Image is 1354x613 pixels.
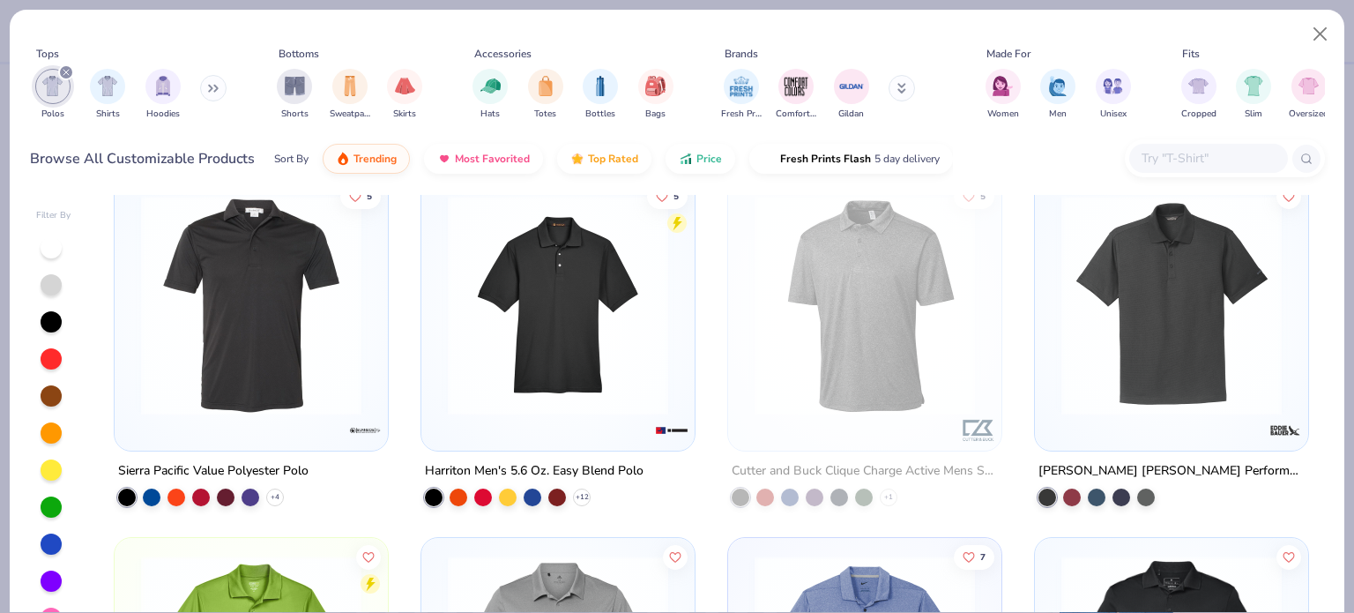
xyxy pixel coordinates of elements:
img: Sierra Pacific logo [347,412,383,447]
button: filter button [387,69,422,121]
span: Gildan [838,108,864,121]
button: Like [663,544,688,569]
button: filter button [583,69,618,121]
img: flash.gif [763,152,777,166]
div: Filter By [36,209,71,222]
button: Like [341,183,382,208]
span: 7 [980,552,986,561]
img: Comfort Colors Image [783,73,809,100]
img: Sweatpants Image [340,76,360,96]
img: Women Image [993,76,1013,96]
button: filter button [834,69,869,121]
div: filter for Sweatpants [330,69,370,121]
span: Fresh Prints Flash [780,152,871,166]
div: filter for Bottles [583,69,618,121]
button: Like [357,544,382,569]
button: filter button [776,69,816,121]
div: filter for Hoodies [145,69,181,121]
button: Top Rated [557,144,651,174]
span: Women [987,108,1019,121]
div: Sierra Pacific Value Polyester Polo [118,460,309,482]
div: filter for Hats [472,69,508,121]
img: Skirts Image [395,76,415,96]
img: most_fav.gif [437,152,451,166]
img: Cropped Image [1188,76,1209,96]
button: filter button [1040,69,1075,121]
button: filter button [35,69,71,121]
span: + 4 [271,491,279,502]
div: Brands [725,46,758,62]
img: a1ead82f-705c-40b0-9d8e-20e59aac1375 [984,195,1222,415]
button: filter button [1181,69,1216,121]
div: filter for Bags [638,69,673,121]
span: Cropped [1181,108,1216,121]
button: filter button [330,69,370,121]
span: 5 [980,191,986,200]
img: Oversized Image [1298,76,1319,96]
button: filter button [986,69,1021,121]
span: Fresh Prints [721,108,762,121]
button: Like [954,544,994,569]
img: Harriton logo [654,412,689,447]
span: Hats [480,108,500,121]
img: Fresh Prints Image [728,73,755,100]
span: + 12 [576,491,589,502]
div: Fits [1182,46,1200,62]
img: Bags Image [645,76,665,96]
div: filter for Skirts [387,69,422,121]
button: filter button [90,69,125,121]
div: filter for Men [1040,69,1075,121]
span: Unisex [1100,108,1127,121]
button: filter button [638,69,673,121]
div: Cutter and Buck Clique Charge Active Mens Short Sleeve Polo [732,460,998,482]
span: Totes [534,108,556,121]
button: Price [666,144,735,174]
input: Try "T-Shirt" [1140,148,1276,168]
div: Accessories [474,46,532,62]
span: Price [696,152,722,166]
div: filter for Cropped [1181,69,1216,121]
span: 5 [368,191,373,200]
button: Like [1276,544,1301,569]
span: Skirts [393,108,416,121]
button: Close [1304,18,1337,51]
button: filter button [528,69,563,121]
img: Cutter & Buck logo [961,412,996,447]
div: filter for Unisex [1096,69,1131,121]
div: Browse All Customizable Products [30,148,255,169]
img: Polos Image [42,76,63,96]
div: filter for Totes [528,69,563,121]
span: Shirts [96,108,120,121]
div: Sort By [274,151,309,167]
button: Trending [323,144,410,174]
button: Most Favorited [424,144,543,174]
span: Hoodies [146,108,180,121]
button: Fresh Prints Flash5 day delivery [749,144,953,174]
button: filter button [721,69,762,121]
img: a6d36bd1-69d7-43f9-a0f0-2256fa97eaec [132,195,370,415]
span: 5 [673,191,679,200]
div: filter for Women [986,69,1021,121]
img: Shorts Image [285,76,305,96]
div: filter for Shorts [277,69,312,121]
img: 52b925e5-706c-441f-bf7e-4d3f3899a804 [746,195,984,415]
img: Gildan Image [838,73,865,100]
span: Oversized [1289,108,1328,121]
img: Slim Image [1244,76,1263,96]
img: TopRated.gif [570,152,584,166]
div: Tops [36,46,59,62]
span: Most Favorited [455,152,530,166]
button: Like [1276,183,1301,208]
span: Bottles [585,108,615,121]
div: filter for Comfort Colors [776,69,816,121]
img: Shirts Image [98,76,118,96]
div: Made For [986,46,1030,62]
img: Hoodies Image [153,76,173,96]
div: [PERSON_NAME] [PERSON_NAME] Performance Polo [1038,460,1305,482]
span: + 1 [884,491,893,502]
div: filter for Gildan [834,69,869,121]
button: filter button [472,69,508,121]
img: Totes Image [536,76,555,96]
img: Unisex Image [1103,76,1123,96]
img: 4e4a0f83-4d9c-4a40-9022-6156f6c3fad7 [439,195,677,415]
